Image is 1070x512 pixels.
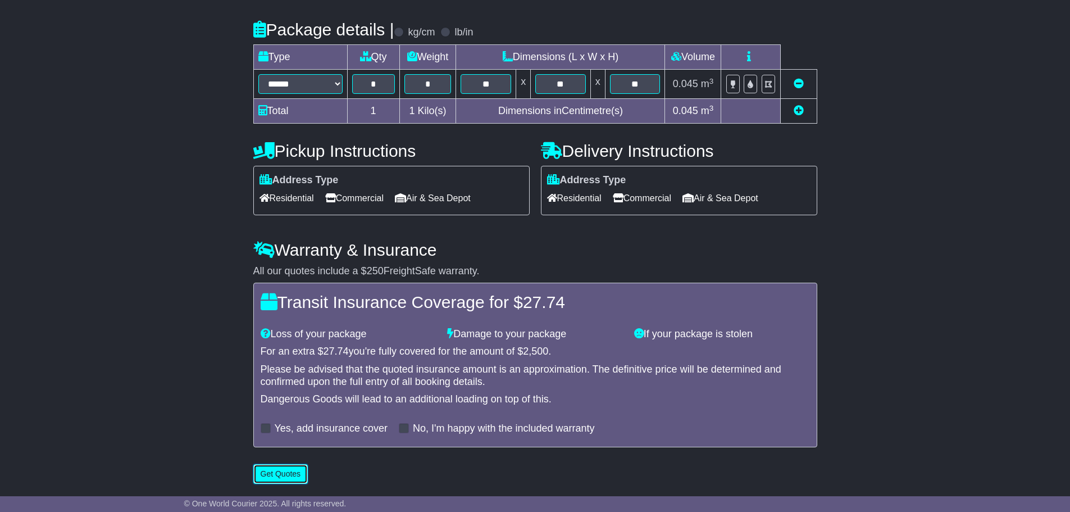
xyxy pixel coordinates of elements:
div: Loss of your package [255,328,442,341]
span: m [701,105,714,116]
span: 1 [409,105,415,116]
div: If your package is stolen [629,328,816,341]
div: For an extra $ you're fully covered for the amount of $ . [261,346,810,358]
span: © One World Courier 2025. All rights reserved. [184,499,347,508]
h4: Package details | [253,20,394,39]
div: Please be advised that the quoted insurance amount is an approximation. The definitive price will... [261,364,810,388]
td: Type [253,45,347,70]
label: Address Type [259,174,339,187]
button: Get Quotes [253,464,308,484]
span: 250 [367,265,384,277]
span: 2,500 [523,346,548,357]
span: 0.045 [673,105,698,116]
span: Commercial [325,189,384,207]
td: Total [253,99,347,124]
span: Residential [547,189,602,207]
td: 1 [347,99,399,124]
td: x [590,70,605,99]
span: Air & Sea Depot [395,189,471,207]
div: All our quotes include a $ FreightSafe warranty. [253,265,817,278]
td: x [516,70,531,99]
td: Kilo(s) [399,99,456,124]
span: 0.045 [673,78,698,89]
div: Dangerous Goods will lead to an additional loading on top of this. [261,393,810,406]
div: Damage to your package [441,328,629,341]
td: Dimensions (L x W x H) [456,45,665,70]
td: Volume [665,45,721,70]
h4: Transit Insurance Coverage for $ [261,293,810,311]
td: Dimensions in Centimetre(s) [456,99,665,124]
label: lb/in [454,26,473,39]
a: Add new item [794,105,804,116]
span: 27.74 [523,293,565,311]
sup: 3 [709,104,714,112]
label: Address Type [547,174,626,187]
h4: Delivery Instructions [541,142,817,160]
h4: Warranty & Insurance [253,241,817,259]
td: Qty [347,45,399,70]
h4: Pickup Instructions [253,142,530,160]
span: Air & Sea Depot [682,189,758,207]
span: Residential [259,189,314,207]
label: kg/cm [408,26,435,39]
span: 27.74 [324,346,349,357]
label: Yes, add insurance cover [275,423,388,435]
td: Weight [399,45,456,70]
span: m [701,78,714,89]
sup: 3 [709,77,714,85]
a: Remove this item [794,78,804,89]
span: Commercial [613,189,671,207]
label: No, I'm happy with the included warranty [413,423,595,435]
